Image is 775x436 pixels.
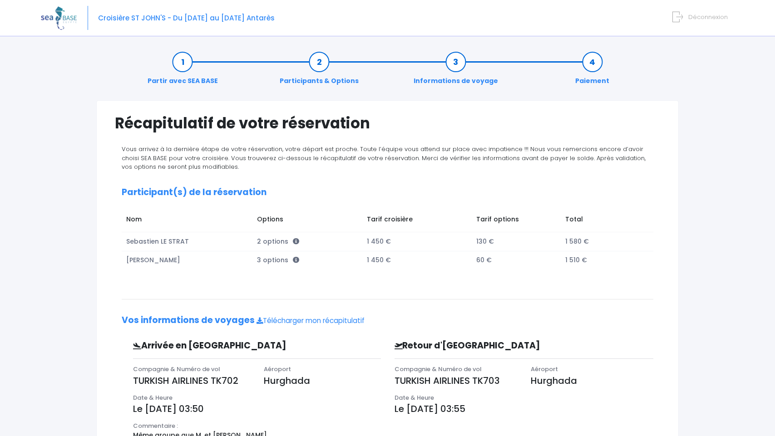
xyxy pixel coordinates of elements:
[362,210,472,232] td: Tarif croisière
[257,255,299,265] span: 3 options
[362,232,472,251] td: 1 450 €
[531,374,653,387] p: Hurghada
[362,251,472,269] td: 1 450 €
[253,210,362,232] td: Options
[133,421,178,430] span: Commentaire :
[133,393,173,402] span: Date & Heure
[409,57,503,86] a: Informations de voyage
[143,57,222,86] a: Partir avec SEA BASE
[472,210,561,232] td: Tarif options
[133,374,250,387] p: TURKISH AIRLINES TK702
[133,365,220,373] span: Compagnie & Numéro de vol
[264,374,381,387] p: Hurghada
[257,316,365,325] a: Télécharger mon récapitulatif
[133,402,381,416] p: Le [DATE] 03:50
[395,365,482,373] span: Compagnie & Numéro de vol
[688,13,728,21] span: Déconnexion
[472,251,561,269] td: 60 €
[122,251,253,269] td: [PERSON_NAME]
[561,210,645,232] td: Total
[122,315,653,326] h2: Vos informations de voyages
[388,341,592,351] h3: Retour d'[GEOGRAPHIC_DATA]
[122,145,646,171] span: Vous arrivez à la dernière étape de votre réservation, votre départ est proche. Toute l’équipe vo...
[561,251,645,269] td: 1 510 €
[395,374,517,387] p: TURKISH AIRLINES TK703
[126,341,322,351] h3: Arrivée en [GEOGRAPHIC_DATA]
[264,365,291,373] span: Aéroport
[561,232,645,251] td: 1 580 €
[122,210,253,232] td: Nom
[115,114,660,132] h1: Récapitulatif de votre réservation
[122,232,253,251] td: Sebastien LE STRAT
[122,187,653,198] h2: Participant(s) de la réservation
[395,393,434,402] span: Date & Heure
[472,232,561,251] td: 130 €
[571,57,614,86] a: Paiement
[275,57,363,86] a: Participants & Options
[531,365,558,373] span: Aéroport
[395,402,654,416] p: Le [DATE] 03:55
[98,13,275,23] span: Croisière ST JOHN'S - Du [DATE] au [DATE] Antarès
[257,237,299,246] span: 2 options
